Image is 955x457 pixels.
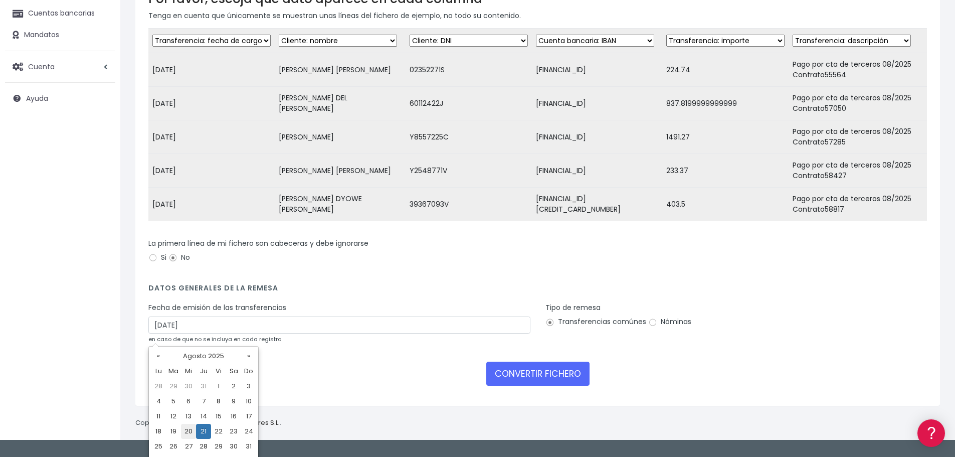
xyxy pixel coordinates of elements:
[211,379,226,394] td: 1
[5,25,115,46] a: Mandatos
[148,10,927,21] p: Tenga en cuenta que únicamente se muestran unas líneas del fichero de ejemplo, no todo su contenido.
[151,439,166,454] td: 25
[181,409,196,424] td: 13
[196,439,211,454] td: 28
[275,53,406,87] td: [PERSON_NAME] [PERSON_NAME]
[166,424,181,439] td: 19
[211,424,226,439] td: 22
[545,302,601,313] label: Tipo de remesa
[226,439,241,454] td: 30
[5,3,115,24] a: Cuentas bancarias
[181,439,196,454] td: 27
[10,158,190,174] a: Videotutoriales
[151,424,166,439] td: 18
[486,362,590,386] button: CONVERTIR FICHERO
[196,394,211,409] td: 7
[166,379,181,394] td: 29
[275,188,406,221] td: [PERSON_NAME] DYOWE [PERSON_NAME]
[545,317,646,327] label: Transferencias comúnes
[406,53,532,87] td: 02352271S
[406,120,532,154] td: Y8557225C
[532,188,662,221] td: [FINANCIAL_ID][CREDIT_CARD_NUMBER]
[532,53,662,87] td: [FINANCIAL_ID]
[532,120,662,154] td: [FINANCIAL_ID]
[148,188,275,221] td: [DATE]
[28,61,55,71] span: Cuenta
[148,284,927,297] h4: Datos generales de la remesa
[226,424,241,439] td: 23
[532,154,662,188] td: [FINANCIAL_ID]
[275,120,406,154] td: [PERSON_NAME]
[275,154,406,188] td: [PERSON_NAME] [PERSON_NAME]
[241,424,256,439] td: 24
[789,87,927,120] td: Pago por cta de terceros 08/2025 Contrato57050
[532,87,662,120] td: [FINANCIAL_ID]
[151,364,166,379] th: Lu
[5,88,115,109] a: Ayuda
[226,364,241,379] th: Sa
[196,424,211,439] td: 21
[406,154,532,188] td: Y2548771V
[662,120,789,154] td: 1491.27
[168,252,190,263] label: No
[662,154,789,188] td: 233.37
[10,199,190,209] div: Facturación
[196,409,211,424] td: 14
[241,409,256,424] td: 17
[181,424,196,439] td: 20
[406,188,532,221] td: 39367093V
[135,418,281,428] p: Copyright © 2025 .
[10,111,190,120] div: Convertir ficheros
[138,289,193,298] a: POWERED BY ENCHANT
[196,364,211,379] th: Ju
[211,439,226,454] td: 29
[789,120,927,154] td: Pago por cta de terceros 08/2025 Contrato57285
[789,188,927,221] td: Pago por cta de terceros 08/2025 Contrato58817
[148,335,281,343] small: en caso de que no se incluya en cada registro
[181,379,196,394] td: 30
[10,215,190,231] a: General
[789,53,927,87] td: Pago por cta de terceros 08/2025 Contrato55564
[148,53,275,87] td: [DATE]
[10,174,190,189] a: Perfiles de empresas
[181,394,196,409] td: 6
[662,87,789,120] td: 837.8199999999999
[10,142,190,158] a: Problemas habituales
[241,439,256,454] td: 31
[166,364,181,379] th: Ma
[196,379,211,394] td: 31
[241,349,256,364] th: »
[648,317,691,327] label: Nóminas
[226,379,241,394] td: 2
[789,154,927,188] td: Pago por cta de terceros 08/2025 Contrato58427
[148,120,275,154] td: [DATE]
[241,379,256,394] td: 3
[151,349,166,364] th: «
[406,87,532,120] td: 60112422J
[226,409,241,424] td: 16
[148,302,286,313] label: Fecha de emisión de las transferencias
[148,87,275,120] td: [DATE]
[10,268,190,286] button: Contáctanos
[26,93,48,103] span: Ayuda
[211,409,226,424] td: 15
[211,364,226,379] th: Vi
[166,394,181,409] td: 5
[151,394,166,409] td: 4
[10,127,190,142] a: Formatos
[166,409,181,424] td: 12
[241,364,256,379] th: Do
[166,439,181,454] td: 26
[148,238,368,249] label: La primera línea de mi fichero son cabeceras y debe ignorarse
[151,379,166,394] td: 28
[5,56,115,77] a: Cuenta
[148,252,166,263] label: Si
[241,394,256,409] td: 10
[151,409,166,424] td: 11
[662,188,789,221] td: 403.5
[10,70,190,79] div: Información general
[662,53,789,87] td: 224.74
[10,256,190,272] a: API
[148,154,275,188] td: [DATE]
[226,394,241,409] td: 9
